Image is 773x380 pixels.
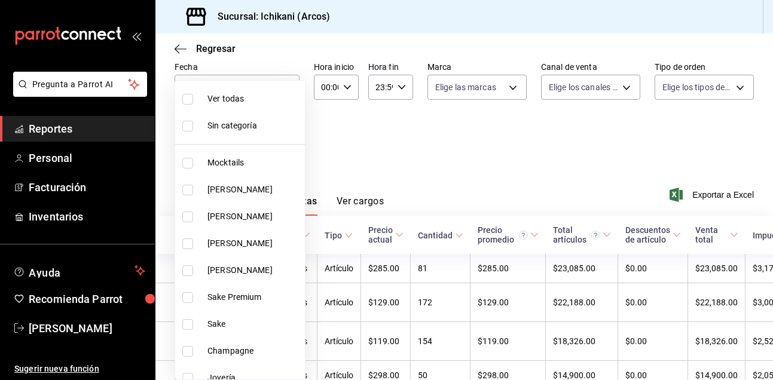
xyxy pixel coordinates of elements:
span: [PERSON_NAME] [207,264,300,277]
span: Mocktails [207,157,300,169]
span: Sin categoría [207,119,300,132]
span: [PERSON_NAME] [207,210,300,223]
span: Ver todas [207,93,300,105]
span: Sake Premium [207,291,300,304]
span: [PERSON_NAME] [207,237,300,250]
span: [PERSON_NAME] [207,183,300,196]
span: Champagne [207,345,300,357]
span: Sake [207,318,300,330]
